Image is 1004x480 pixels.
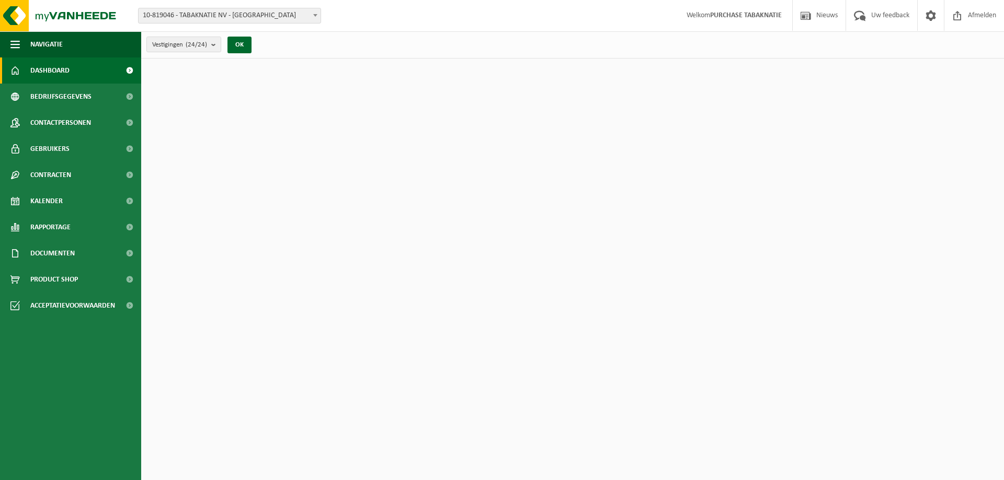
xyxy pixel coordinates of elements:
span: Contracten [30,162,71,188]
button: OK [227,37,252,53]
span: Navigatie [30,31,63,57]
span: 10-819046 - TABAKNATIE NV - ANTWERPEN [138,8,321,24]
span: Gebruikers [30,136,70,162]
span: Acceptatievoorwaarden [30,292,115,319]
span: Product Shop [30,266,78,292]
count: (24/24) [186,41,207,48]
button: Vestigingen(24/24) [146,37,221,52]
span: Vestigingen [152,37,207,53]
span: Contactpersonen [30,110,91,136]
span: Rapportage [30,214,71,240]
span: Documenten [30,240,75,266]
span: 10-819046 - TABAKNATIE NV - ANTWERPEN [139,8,321,23]
span: Dashboard [30,57,70,84]
span: Bedrijfsgegevens [30,84,92,110]
strong: PURCHASE TABAKNATIE [710,11,782,19]
span: Kalender [30,188,63,214]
